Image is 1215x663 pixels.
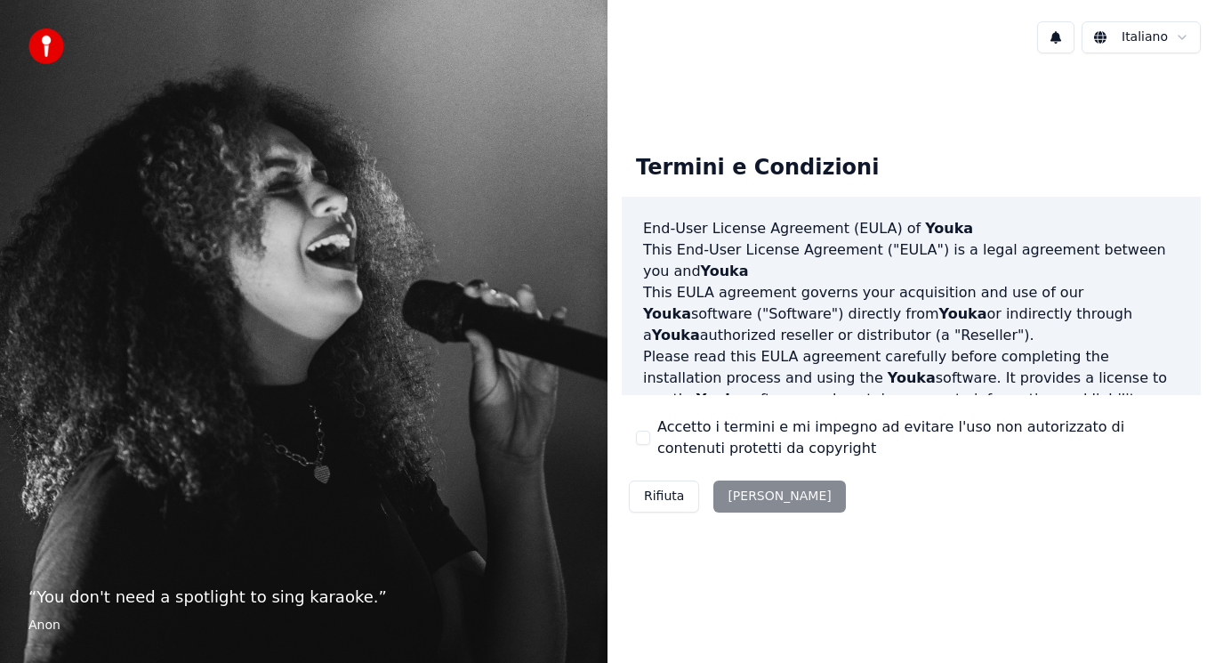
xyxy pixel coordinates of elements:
[925,220,973,237] span: Youka
[939,305,987,322] span: Youka
[696,391,744,408] span: Youka
[701,263,749,279] span: Youka
[28,617,579,635] footer: Anon
[622,140,893,197] div: Termini e Condizioni
[888,369,936,386] span: Youka
[643,346,1179,432] p: Please read this EULA agreement carefully before completing the installation process and using th...
[657,416,1187,459] label: Accetto i termini e mi impegno ad evitare l'uso non autorizzato di contenuti protetti da copyright
[643,282,1179,346] p: This EULA agreement governs your acquisition and use of our software ("Software") directly from o...
[652,327,700,344] span: Youka
[643,218,1179,239] h3: End-User License Agreement (EULA) of
[629,481,699,513] button: Rifiuta
[28,28,64,64] img: youka
[28,585,579,610] p: “ You don't need a spotlight to sing karaoke. ”
[643,239,1179,282] p: This End-User License Agreement ("EULA") is a legal agreement between you and
[643,305,691,322] span: Youka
